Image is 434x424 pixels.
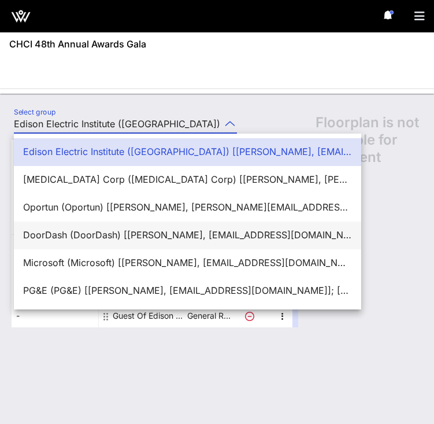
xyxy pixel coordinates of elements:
[23,257,352,268] div: Microsoft (Microsoft) [[PERSON_NAME], [EMAIL_ADDRESS][DOMAIN_NAME]]; [[PERSON_NAME], [EMAIL_ADDRE...
[316,114,422,166] span: Floorplan is not available for this event
[23,285,352,296] div: PG&E (PG&E) [[PERSON_NAME], [EMAIL_ADDRESS][DOMAIN_NAME]]; [[PERSON_NAME], [PERSON_NAME][EMAIL_AD...
[113,304,186,327] div: Guest Of Edison Electric Institute
[12,304,98,327] div: -
[14,108,55,116] label: Select group
[186,304,232,327] p: General R…
[9,37,146,51] span: CHCI 48th Annual Awards Gala
[23,146,352,157] div: Edison Electric Institute ([GEOGRAPHIC_DATA]) [[PERSON_NAME], [EMAIL_ADDRESS][DOMAIN_NAME]]
[12,258,98,281] div: -
[12,218,98,230] span: Table, Seat
[23,230,352,241] div: DoorDash (DoorDash) [[PERSON_NAME], [EMAIL_ADDRESS][DOMAIN_NAME]]; [[PERSON_NAME], [PERSON_NAME][...
[12,281,98,304] div: -
[23,202,352,213] div: Oportun (Oportun) [[PERSON_NAME], [PERSON_NAME][EMAIL_ADDRESS][PERSON_NAME][DOMAIN_NAME]]; [[PERS...
[23,174,352,185] div: [MEDICAL_DATA] Corp ([MEDICAL_DATA] Corp) [[PERSON_NAME], [PERSON_NAME][EMAIL_ADDRESS][PERSON_NAM...
[12,235,98,258] div: -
